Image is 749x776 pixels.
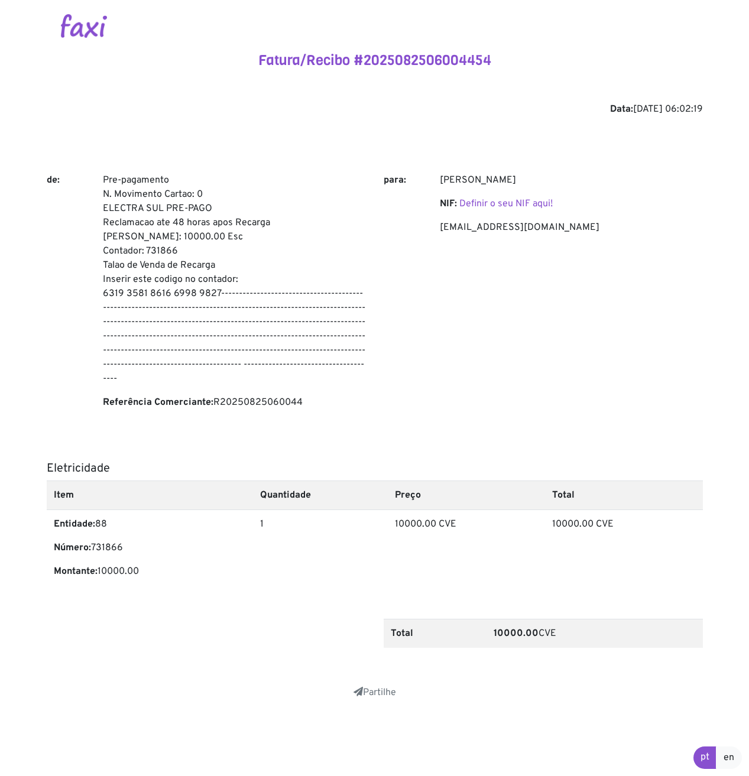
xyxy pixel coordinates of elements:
[440,198,457,210] b: NIF:
[47,52,703,69] h4: Fatura/Recibo #2025082506004454
[253,509,388,595] td: 1
[54,541,246,555] p: 731866
[47,480,253,509] th: Item
[47,174,60,186] b: de:
[693,746,716,769] a: pt
[388,480,545,509] th: Preço
[494,628,539,639] b: 10000.00
[54,564,246,579] p: 10000.00
[388,509,545,595] td: 10000.00 CVE
[54,542,91,554] b: Número:
[54,518,95,530] b: Entidade:
[384,174,406,186] b: para:
[103,395,366,410] p: R20250825060044
[103,397,213,408] b: Referência Comerciante:
[459,198,553,210] a: Definir o seu NIF aqui!
[487,619,703,648] td: CVE
[47,102,703,116] div: [DATE] 06:02:19
[103,173,366,386] p: Pre-pagamento N. Movimento Cartao: 0 ELECTRA SUL PRE-PAGO Reclamacao ate 48 horas apos Recarga [P...
[545,509,702,595] td: 10000.00 CVE
[54,517,246,531] p: 88
[610,103,633,115] b: Data:
[253,480,388,509] th: Quantidade
[440,220,703,235] p: [EMAIL_ADDRESS][DOMAIN_NAME]
[54,566,98,577] b: Montante:
[440,173,703,187] p: [PERSON_NAME]
[716,746,742,769] a: en
[354,687,396,699] a: Partilhe
[384,619,487,648] th: Total
[545,480,702,509] th: Total
[47,462,703,476] h5: Eletricidade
